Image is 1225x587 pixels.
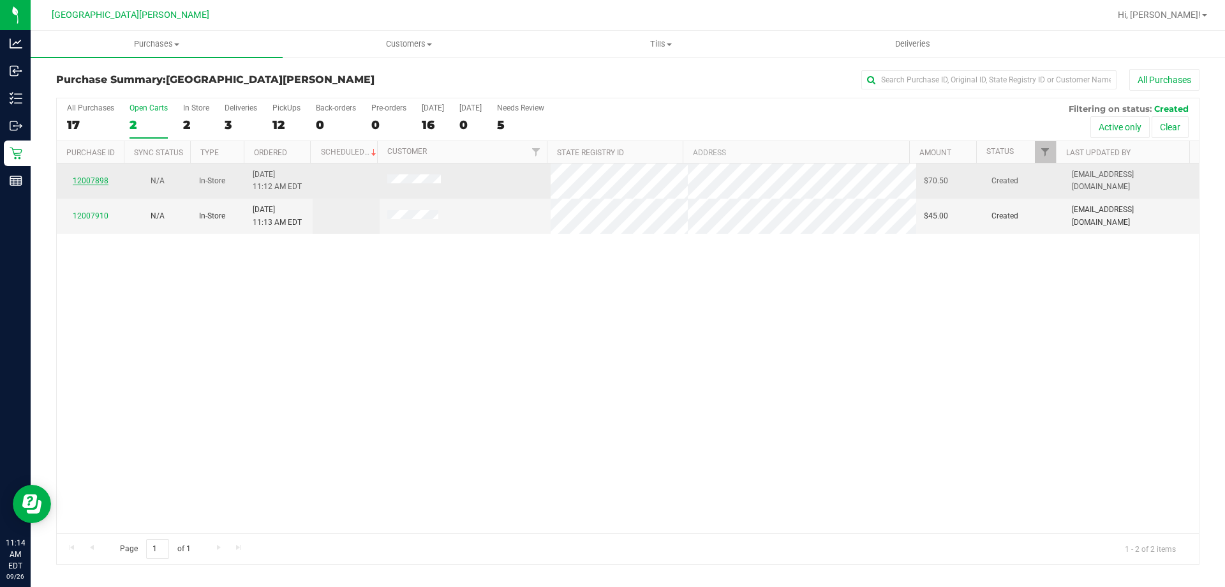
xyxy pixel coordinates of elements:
[371,103,406,112] div: Pre-orders
[56,74,437,86] h3: Purchase Summary:
[13,485,51,523] iframe: Resource center
[166,73,375,86] span: [GEOGRAPHIC_DATA][PERSON_NAME]
[31,31,283,57] a: Purchases
[200,148,219,157] a: Type
[991,175,1018,187] span: Created
[130,118,168,132] div: 2
[1072,204,1191,228] span: [EMAIL_ADDRESS][DOMAIN_NAME]
[526,141,547,163] a: Filter
[73,176,108,185] a: 12007898
[6,537,25,572] p: 11:14 AM EDT
[535,38,786,50] span: Tills
[6,572,25,581] p: 09/26
[497,118,544,132] div: 5
[1118,10,1201,20] span: Hi, [PERSON_NAME]!
[272,103,301,112] div: PickUps
[67,103,114,112] div: All Purchases
[199,175,225,187] span: In-Store
[422,118,444,132] div: 16
[254,148,287,157] a: Ordered
[183,118,209,132] div: 2
[253,204,302,228] span: [DATE] 11:13 AM EDT
[73,211,108,220] a: 12007910
[31,38,283,50] span: Purchases
[146,539,169,559] input: 1
[151,211,165,220] span: Not Applicable
[1154,103,1189,114] span: Created
[67,118,114,132] div: 17
[371,118,406,132] div: 0
[272,118,301,132] div: 12
[683,141,909,164] th: Address
[10,174,22,187] inline-svg: Reports
[130,103,168,112] div: Open Carts
[109,539,201,559] span: Page of 1
[225,103,257,112] div: Deliveries
[535,31,787,57] a: Tills
[878,38,947,50] span: Deliveries
[919,148,951,157] a: Amount
[1072,169,1191,193] span: [EMAIL_ADDRESS][DOMAIN_NAME]
[321,148,379,156] a: Scheduled
[497,103,544,112] div: Needs Review
[459,118,482,132] div: 0
[283,38,534,50] span: Customers
[10,147,22,160] inline-svg: Retail
[66,148,115,157] a: Purchase ID
[151,210,165,222] button: N/A
[10,92,22,105] inline-svg: Inventory
[986,147,1014,156] a: Status
[10,65,22,77] inline-svg: Inbound
[1066,148,1131,157] a: Last Updated By
[151,176,165,185] span: Not Applicable
[787,31,1039,57] a: Deliveries
[151,175,165,187] button: N/A
[1115,539,1186,558] span: 1 - 2 of 2 items
[924,175,948,187] span: $70.50
[1035,141,1056,163] a: Filter
[316,103,356,112] div: Back-orders
[387,147,427,156] a: Customer
[52,10,209,20] span: [GEOGRAPHIC_DATA][PERSON_NAME]
[991,210,1018,222] span: Created
[183,103,209,112] div: In Store
[861,70,1117,89] input: Search Purchase ID, Original ID, State Registry ID or Customer Name...
[199,210,225,222] span: In-Store
[1152,116,1189,138] button: Clear
[283,31,535,57] a: Customers
[10,37,22,50] inline-svg: Analytics
[1090,116,1150,138] button: Active only
[557,148,624,157] a: State Registry ID
[1129,69,1199,91] button: All Purchases
[422,103,444,112] div: [DATE]
[459,103,482,112] div: [DATE]
[1069,103,1152,114] span: Filtering on status:
[134,148,183,157] a: Sync Status
[10,119,22,132] inline-svg: Outbound
[225,118,257,132] div: 3
[924,210,948,222] span: $45.00
[316,118,356,132] div: 0
[253,169,302,193] span: [DATE] 11:12 AM EDT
